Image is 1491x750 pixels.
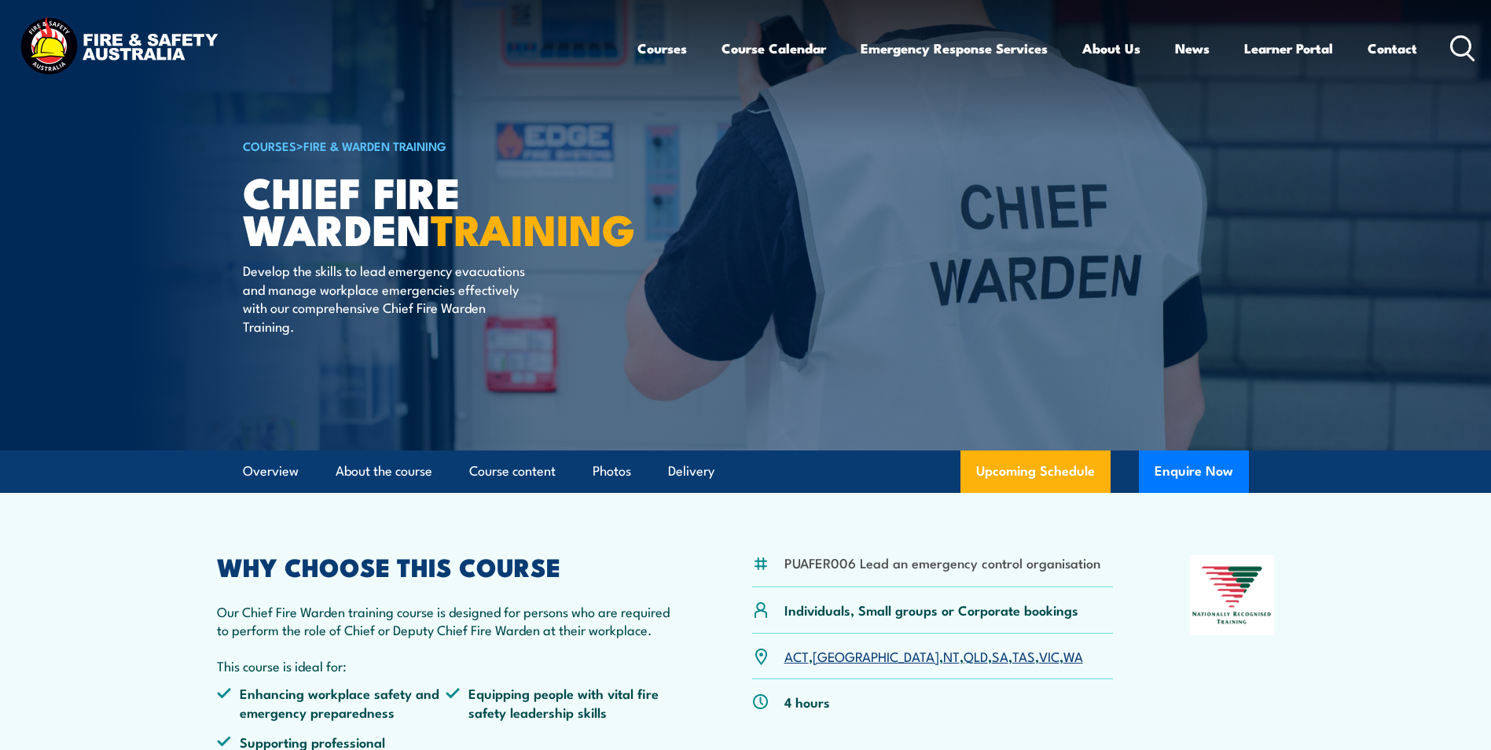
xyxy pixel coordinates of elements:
[217,602,676,639] p: Our Chief Fire Warden training course is designed for persons who are required to perform the rol...
[964,646,988,665] a: QLD
[1139,450,1249,493] button: Enquire Now
[1012,646,1035,665] a: TAS
[1063,646,1083,665] a: WA
[303,137,446,154] a: Fire & Warden Training
[784,601,1078,619] p: Individuals, Small groups or Corporate bookings
[431,195,635,260] strong: TRAINING
[1244,28,1333,69] a: Learner Portal
[593,450,631,492] a: Photos
[784,646,809,665] a: ACT
[469,450,556,492] a: Course content
[668,450,714,492] a: Delivery
[1190,555,1275,635] img: Nationally Recognised Training logo.
[217,684,446,721] li: Enhancing workplace safety and emergency preparedness
[784,553,1100,572] li: PUAFER006 Lead an emergency control organisation
[243,173,631,246] h1: Chief Fire Warden
[784,693,830,711] p: 4 hours
[1175,28,1210,69] a: News
[1039,646,1059,665] a: VIC
[813,646,939,665] a: [GEOGRAPHIC_DATA]
[243,136,631,155] h6: >
[217,656,676,675] p: This course is ideal for:
[722,28,826,69] a: Course Calendar
[243,261,530,335] p: Develop the skills to lead emergency evacuations and manage workplace emergencies effectively wit...
[637,28,687,69] a: Courses
[446,684,675,721] li: Equipping people with vital fire safety leadership skills
[784,647,1083,665] p: , , , , , , ,
[336,450,432,492] a: About the course
[1082,28,1140,69] a: About Us
[217,555,676,577] h2: WHY CHOOSE THIS COURSE
[943,646,960,665] a: NT
[992,646,1008,665] a: SA
[861,28,1048,69] a: Emergency Response Services
[243,137,296,154] a: COURSES
[243,450,299,492] a: Overview
[1368,28,1417,69] a: Contact
[960,450,1111,493] a: Upcoming Schedule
